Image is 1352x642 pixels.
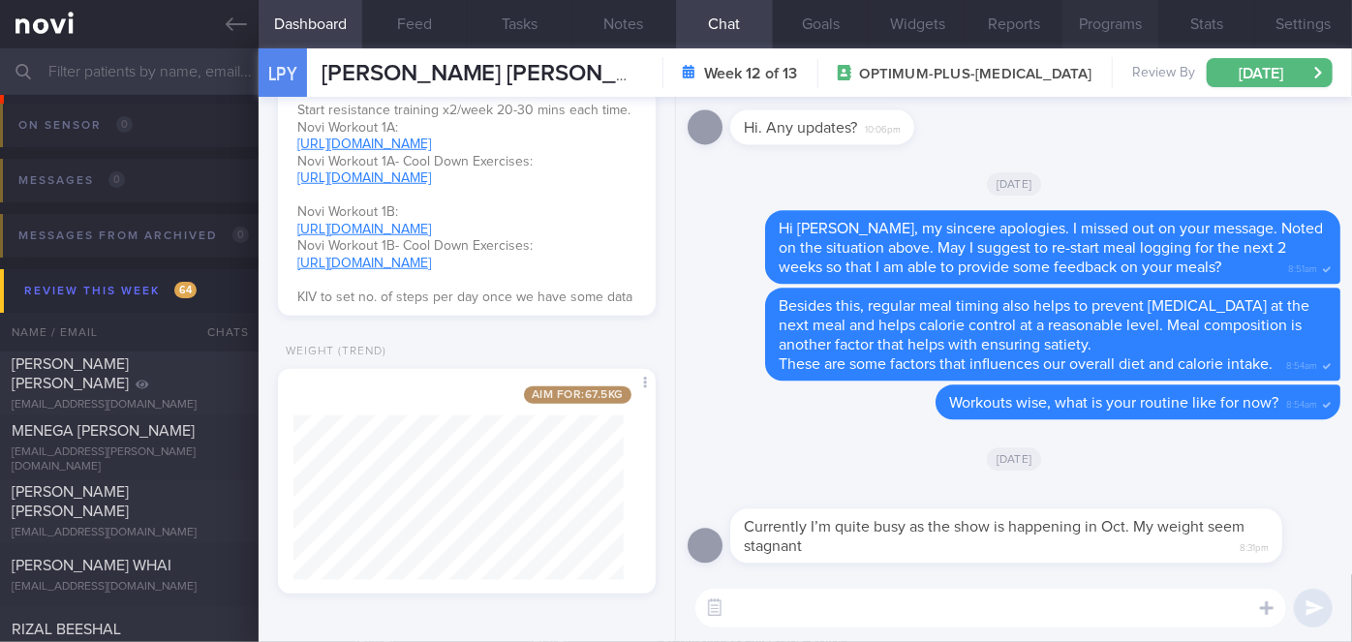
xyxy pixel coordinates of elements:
a: [URL][DOMAIN_NAME] [297,138,431,151]
a: [URL][DOMAIN_NAME] [297,223,431,236]
span: Novi Workout 1A: [297,121,398,135]
span: Novi Workout 1B: [297,205,398,219]
span: 10:06pm [865,118,901,137]
span: Hi. Any updates? [744,120,857,136]
span: Currently I’m quite busy as the show is happening in Oct. My weight seem stagnant [744,519,1244,554]
div: LPY [254,37,312,111]
span: RIZAL BEESHAL [12,622,121,637]
strong: Week 12 of 13 [705,64,798,83]
span: [PERSON_NAME] [PERSON_NAME] [12,484,129,519]
span: Workouts wise, what is your routine like for now? [949,395,1278,411]
span: Besides this, regular meal timing also helps to prevent [MEDICAL_DATA] at the next meal and helps... [779,298,1309,352]
span: [PERSON_NAME] [PERSON_NAME] ([PERSON_NAME]) [322,62,887,85]
div: Review this week [19,278,201,304]
span: 8:31pm [1240,536,1269,555]
span: 0 [116,116,133,133]
div: [EMAIL_ADDRESS][PERSON_NAME][DOMAIN_NAME] [12,445,247,474]
div: [EMAIL_ADDRESS][DOMAIN_NAME] [12,580,247,595]
span: Novi Workout 1A- Cool Down Exercises: [297,155,533,168]
div: Weight (Trend) [278,345,386,359]
div: Messages [14,168,130,194]
a: [URL][DOMAIN_NAME] [297,171,431,185]
div: Messages from Archived [14,223,254,249]
span: 0 [108,171,125,188]
span: 0 [232,227,249,243]
span: Review By [1132,65,1195,82]
span: These are some factors that influences our overall diet and calorie intake. [779,356,1273,372]
div: [EMAIL_ADDRESS][DOMAIN_NAME] [12,526,247,540]
span: Aim for: 67.5 kg [524,386,631,404]
span: [DATE] [987,172,1042,196]
span: 8:54am [1286,354,1317,373]
button: [DATE] [1207,58,1333,87]
div: Chats [181,313,259,352]
span: 8:54am [1286,393,1317,412]
span: 64 [174,282,197,298]
span: Hi [PERSON_NAME], my sincere apologies. I missed out on your message. Noted on the situation abov... [779,221,1323,275]
span: [PERSON_NAME] [PERSON_NAME] [12,356,129,391]
span: 8:51am [1288,258,1317,276]
div: On sensor [14,112,138,138]
div: [EMAIL_ADDRESS][DOMAIN_NAME] [12,398,247,413]
span: Start resistance training x2/week 20-30 mins each time. [297,104,630,117]
span: OPTIMUM-PLUS-[MEDICAL_DATA] [860,65,1092,84]
a: [URL][DOMAIN_NAME] [297,257,431,270]
span: [DATE] [987,447,1042,471]
span: Novi Workout 1B- Cool Down Exercises: [297,239,533,253]
span: [PERSON_NAME] WHAI [12,558,171,573]
span: MENEGA [PERSON_NAME] [12,423,195,439]
span: KIV to set no. of steps per day once we have some data [297,290,632,304]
